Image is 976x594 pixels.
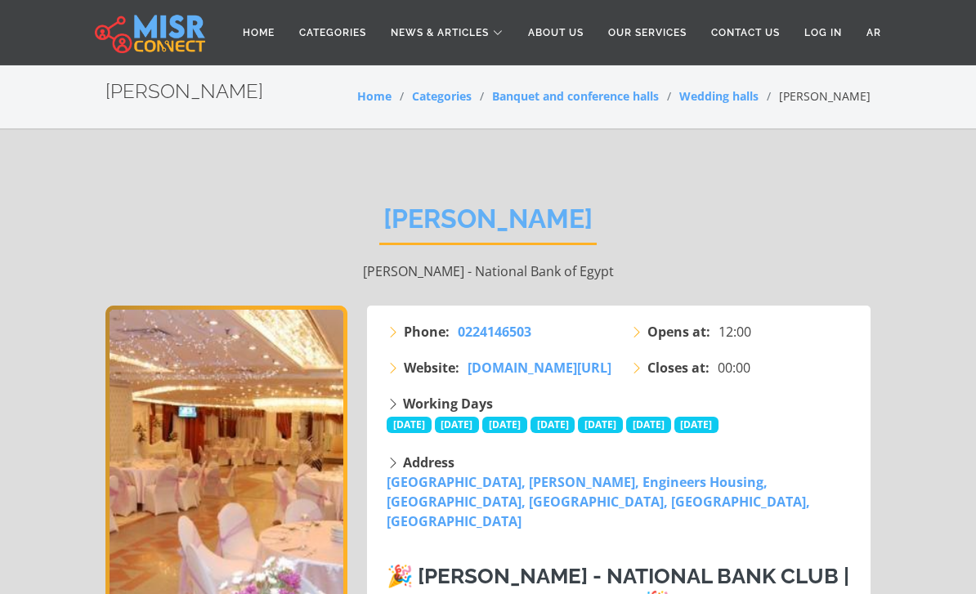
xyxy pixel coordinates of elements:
[759,87,871,105] li: [PERSON_NAME]
[404,358,459,377] strong: Website:
[404,322,450,342] strong: Phone:
[596,17,699,48] a: Our Services
[378,17,516,48] a: News & Articles
[718,358,750,377] span: 00:00
[531,417,575,433] span: [DATE]
[357,88,392,104] a: Home
[458,323,531,341] span: 0224146503
[674,417,719,433] span: [DATE]
[412,88,472,104] a: Categories
[854,17,893,48] a: AR
[492,88,659,104] a: Banquet and conference halls
[647,358,710,377] strong: Closes at:
[95,12,204,53] img: main.misr_connect
[719,322,751,342] span: 12:00
[647,322,710,342] strong: Opens at:
[403,395,493,413] strong: Working Days
[391,25,489,40] span: News & Articles
[468,358,611,377] a: [DOMAIN_NAME][URL]
[516,17,596,48] a: About Us
[105,261,871,281] p: [PERSON_NAME] - National Bank of Egypt
[679,88,759,104] a: Wedding halls
[792,17,854,48] a: Log in
[482,417,527,433] span: [DATE]
[435,417,480,433] span: [DATE]
[379,203,597,245] h2: [PERSON_NAME]
[105,80,263,104] h2: [PERSON_NAME]
[578,417,623,433] span: [DATE]
[699,17,792,48] a: Contact Us
[626,417,671,433] span: [DATE]
[231,17,287,48] a: Home
[387,473,810,530] a: [GEOGRAPHIC_DATA], [PERSON_NAME], Engineers Housing, [GEOGRAPHIC_DATA], [GEOGRAPHIC_DATA], [GEOGR...
[403,453,454,471] strong: Address
[458,322,531,342] a: 0224146503
[468,359,611,377] span: [DOMAIN_NAME][URL]
[387,417,432,433] span: [DATE]
[287,17,378,48] a: Categories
